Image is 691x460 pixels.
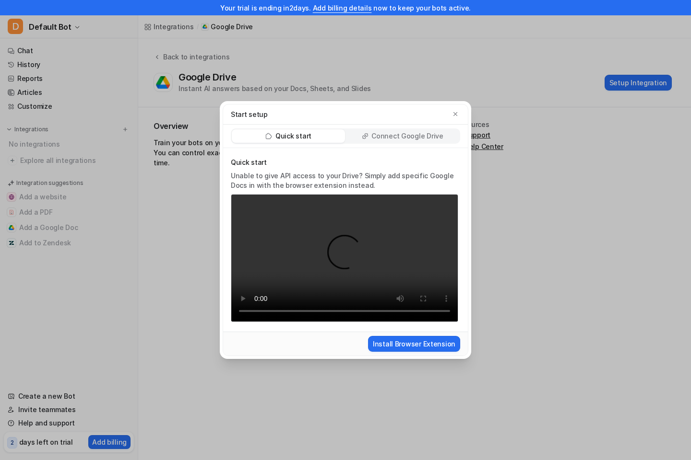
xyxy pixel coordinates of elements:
[231,158,458,167] p: Quick start
[368,336,460,352] button: Install Browser Extension
[275,131,311,141] p: Quick start
[231,109,268,119] p: Start setup
[231,171,458,190] p: Unable to give API access to your Drive? Simply add specific Google Docs in with the browser exte...
[231,194,458,322] video: Your browser does not support the video tag.
[371,131,443,141] p: Connect Google Drive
